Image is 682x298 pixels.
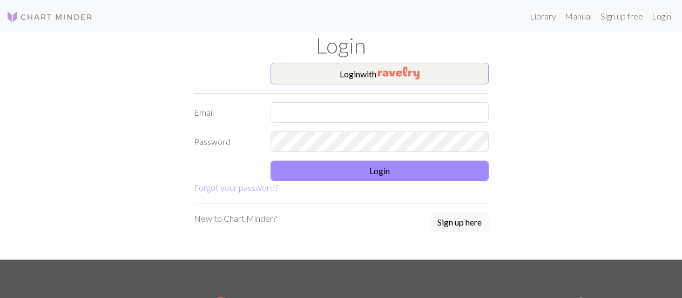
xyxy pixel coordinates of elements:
a: Login [647,5,676,27]
label: Email [187,102,265,123]
a: Manual [561,5,596,27]
a: Sign up here [430,212,489,234]
img: Logo [6,10,93,23]
label: Password [187,131,265,152]
a: Sign up free [596,5,647,27]
h1: Login [33,32,649,58]
button: Loginwith [271,63,489,84]
button: Sign up here [430,212,489,233]
img: Ravelry [378,67,420,80]
a: Forgot your password? [194,182,278,193]
a: Library [525,5,561,27]
p: New to Chart Minder? [194,212,276,225]
button: Login [271,161,489,181]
